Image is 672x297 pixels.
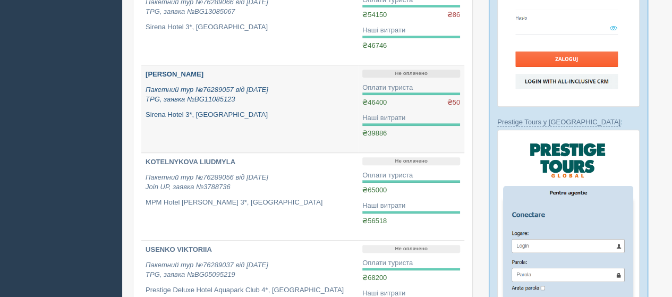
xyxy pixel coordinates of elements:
p: Не оплачено [362,245,460,253]
div: Оплати туриста [362,258,460,268]
span: ₴50 [447,98,460,108]
p: Не оплачено [362,157,460,165]
i: Пакетний тур №76289057 від [DATE] TPG, заявка №BG11085123 [146,86,268,104]
span: ₴46746 [362,41,387,49]
p: Не оплачено [362,70,460,78]
span: ₴46400 [362,98,387,106]
div: Наші витрати [362,113,460,123]
p: Sirena Hotel 3*, [GEOGRAPHIC_DATA] [146,22,354,32]
div: Наші витрати [362,201,460,211]
i: Пакетний тур №76289037 від [DATE] TPG, заявка №BG05095219 [146,261,268,279]
p: : [497,117,640,127]
b: [PERSON_NAME] [146,70,203,78]
div: Оплати туриста [362,171,460,181]
div: Оплати туриста [362,83,460,93]
a: KOTELNYKOVA LIUDMYLA Пакетний тур №76289056 від [DATE]Join UP, заявка №3788736 MPM Hotel [PERSON_... [141,153,358,240]
span: ₴54150 [362,11,387,19]
p: Prestige Deluxe Hotel Aquapark Club 4*, [GEOGRAPHIC_DATA] [146,285,354,295]
a: [PERSON_NAME] Пакетний тур №76289057 від [DATE]TPG, заявка №BG11085123 Sirena Hotel 3*, [GEOGRAPH... [141,65,358,152]
b: KOTELNYKOVA LIUDMYLA [146,158,235,166]
span: ₴86 [447,10,460,20]
a: Prestige Tours у [GEOGRAPHIC_DATA] [497,118,620,126]
b: USENKO VIKTORIIA [146,245,212,253]
i: Пакетний тур №76289056 від [DATE] Join UP, заявка №3788736 [146,173,268,191]
span: ₴65000 [362,186,387,194]
p: Sirena Hotel 3*, [GEOGRAPHIC_DATA] [146,110,354,120]
div: Наші витрати [362,26,460,36]
span: ₴68200 [362,274,387,282]
span: ₴39886 [362,129,387,137]
span: ₴56518 [362,217,387,225]
p: MPM Hotel [PERSON_NAME] 3*, [GEOGRAPHIC_DATA] [146,198,354,208]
